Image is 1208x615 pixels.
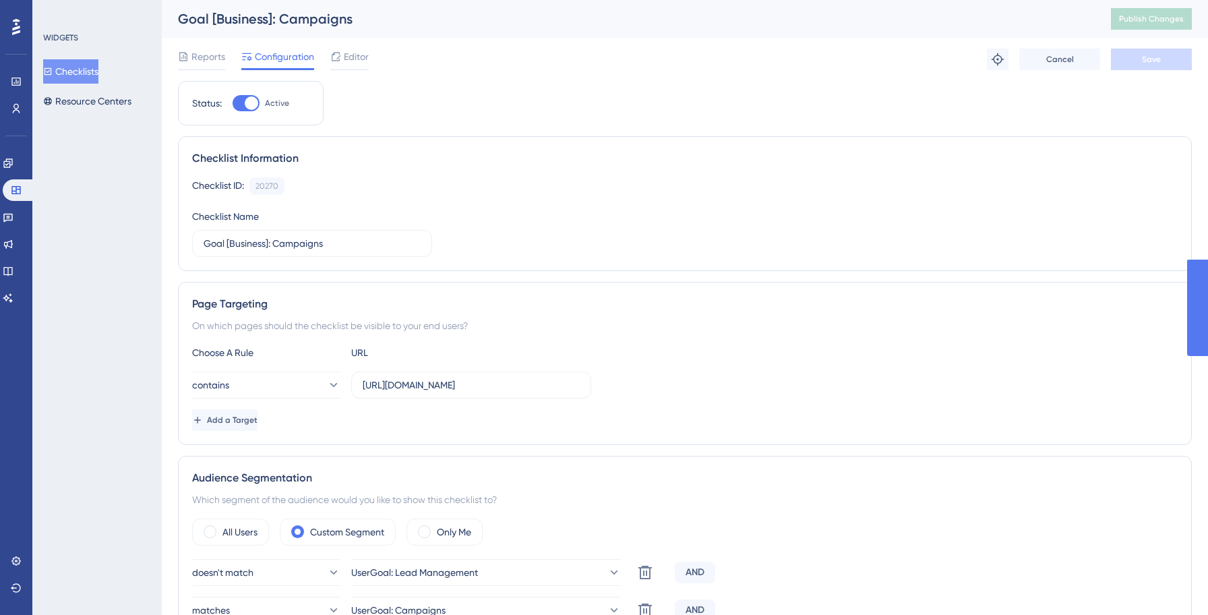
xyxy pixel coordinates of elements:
[1119,13,1184,24] span: Publish Changes
[351,559,621,586] button: UserGoal: Lead Management
[1046,54,1074,65] span: Cancel
[192,409,258,431] button: Add a Target
[178,9,1077,28] div: Goal [Business]: Campaigns
[192,345,340,361] div: Choose A Rule
[192,492,1178,508] div: Which segment of the audience would you like to show this checklist to?
[222,524,258,540] label: All Users
[255,49,314,65] span: Configuration
[207,415,258,426] span: Add a Target
[192,564,253,581] span: doesn't match
[1019,49,1100,70] button: Cancel
[192,150,1178,167] div: Checklist Information
[192,559,340,586] button: doesn't match
[1111,8,1192,30] button: Publish Changes
[192,372,340,399] button: contains
[192,296,1178,312] div: Page Targeting
[1111,49,1192,70] button: Save
[192,208,259,225] div: Checklist Name
[255,181,278,192] div: 20270
[204,236,421,251] input: Type your Checklist name
[192,95,222,111] div: Status:
[43,89,131,113] button: Resource Centers
[344,49,369,65] span: Editor
[265,98,289,109] span: Active
[351,345,500,361] div: URL
[192,177,244,195] div: Checklist ID:
[675,562,715,583] div: AND
[191,49,225,65] span: Reports
[351,564,478,581] span: UserGoal: Lead Management
[43,59,98,84] button: Checklists
[363,378,580,392] input: yourwebsite.com/path
[43,32,78,43] div: WIDGETS
[310,524,384,540] label: Custom Segment
[192,377,229,393] span: contains
[1142,54,1161,65] span: Save
[192,318,1178,334] div: On which pages should the checklist be visible to your end users?
[192,470,1178,486] div: Audience Segmentation
[437,524,471,540] label: Only Me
